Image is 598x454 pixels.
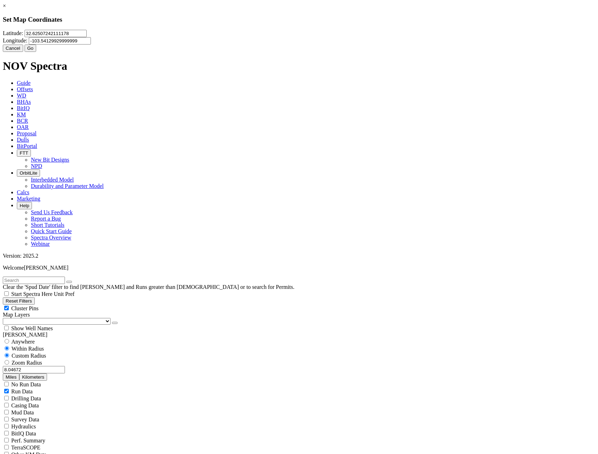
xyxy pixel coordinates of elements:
a: Short Tutorials [31,222,65,228]
span: WD [17,93,26,99]
a: Quick Start Guide [31,228,72,234]
span: TerraSCOPE [11,445,40,450]
label: Longitude: [3,38,27,43]
a: Spectra Overview [31,235,71,240]
span: Mud Data [11,409,34,415]
span: Dulls [17,137,29,143]
span: Zoom Radius [12,360,42,366]
span: BCR [17,118,28,124]
label: Latitude: [3,30,23,36]
span: KM [17,111,26,117]
span: FTT [20,150,28,156]
a: Durability and Parameter Model [31,183,104,189]
span: Show Well Names [11,325,53,331]
filter-controls-checkbox: TerraSCOPE Data [3,444,595,451]
span: Casing Data [11,402,39,408]
span: Unit Pref [54,291,74,297]
a: Send Us Feedback [31,209,73,215]
span: Help [20,203,29,208]
a: Webinar [31,241,50,247]
span: BitPortal [17,143,37,149]
span: Anywhere [11,339,35,345]
span: BitIQ [17,105,29,111]
span: Within Radius [12,346,44,352]
span: Guide [17,80,31,86]
button: Reset Filters [3,297,35,305]
button: Kilometers [19,373,47,381]
div: Version: 2025.2 [3,253,595,259]
button: Cancel [3,45,23,52]
a: New Bit Designs [31,157,69,163]
span: Proposal [17,130,36,136]
h1: NOV Spectra [3,60,595,73]
span: Hydraulics [11,423,36,429]
span: Run Data [11,388,33,394]
button: Miles [3,373,19,381]
span: Marketing [17,196,40,202]
span: Map Layers [3,312,30,318]
span: Offsets [17,86,33,92]
h3: Set Map Coordinates [3,16,595,23]
span: Calcs [17,189,29,195]
span: Drilling Data [11,395,41,401]
p: Welcome [3,265,595,271]
span: No Run Data [11,381,41,387]
a: Report a Bug [31,216,61,222]
button: Go [25,45,36,52]
filter-controls-checkbox: Hydraulics Analysis [3,423,595,430]
a: NPD [31,163,42,169]
filter-controls-checkbox: Performance Summary [3,437,595,444]
span: OAR [17,124,29,130]
span: BitIQ Data [11,431,36,436]
div: [PERSON_NAME] [3,332,595,338]
span: BHAs [17,99,31,105]
span: Clear the 'Spud Date' filter to find [PERSON_NAME] and Runs greater than [DEMOGRAPHIC_DATA] or to... [3,284,294,290]
span: Perf. Summary [11,438,45,443]
span: Start Spectra Here [11,291,52,297]
a: × [3,3,6,9]
span: OrbitLite [20,170,37,176]
span: Cluster Pins [11,305,39,311]
input: Search [3,277,65,284]
span: Survey Data [11,416,39,422]
span: Custom Radius [12,353,46,359]
input: 0.0 [3,366,65,373]
span: [PERSON_NAME] [24,265,68,271]
a: Interbedded Model [31,177,74,183]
